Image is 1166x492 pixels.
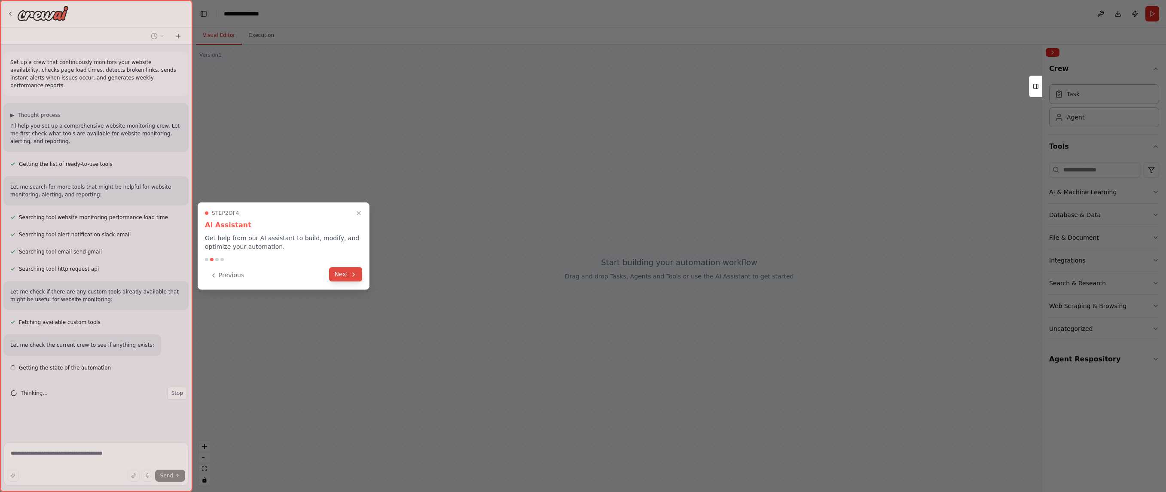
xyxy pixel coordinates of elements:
button: Close walkthrough [354,208,364,218]
button: Next [329,267,362,281]
h3: AI Assistant [205,220,362,230]
button: Hide left sidebar [198,8,210,20]
p: Get help from our AI assistant to build, modify, and optimize your automation. [205,234,362,251]
span: Step 2 of 4 [212,210,239,217]
button: Previous [205,268,249,282]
